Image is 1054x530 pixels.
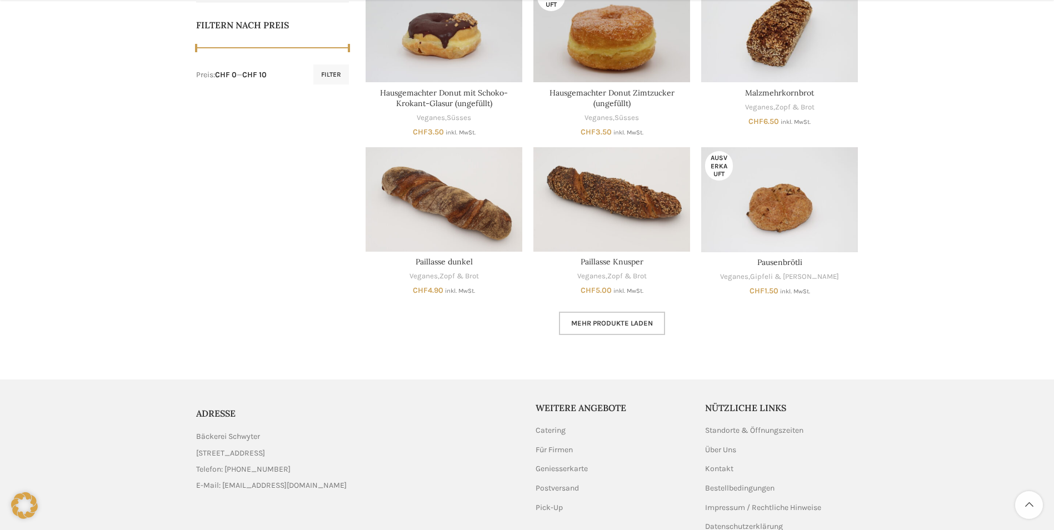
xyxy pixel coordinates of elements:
[533,147,690,252] a: Paillasse Knusper
[215,70,237,79] span: CHF 0
[701,102,858,113] div: ,
[196,431,260,443] span: Bäckerei Schwyter
[1015,491,1043,519] a: Scroll to top button
[196,69,267,81] div: Preis: —
[196,19,349,31] h5: Filtern nach Preis
[581,127,596,137] span: CHF
[536,502,564,513] a: Pick-Up
[581,286,596,295] span: CHF
[585,113,613,123] a: Veganes
[705,425,805,436] a: Standorte & Öffnungszeiten
[445,287,475,294] small: inkl. MwSt.
[701,147,858,252] a: Pausenbrötli
[613,129,643,136] small: inkl. MwSt.
[705,151,733,181] span: Ausverkauft
[577,271,606,282] a: Veganes
[750,286,778,296] bdi: 1.50
[242,70,267,79] span: CHF 10
[536,402,689,414] h5: Weitere Angebote
[196,463,519,476] a: List item link
[705,463,735,474] a: Kontakt
[536,483,580,494] a: Postversand
[613,287,643,294] small: inkl. MwSt.
[780,288,810,295] small: inkl. MwSt.
[748,117,763,126] span: CHF
[533,113,690,123] div: ,
[417,113,445,123] a: Veganes
[196,408,236,419] span: ADRESSE
[745,102,773,113] a: Veganes
[446,129,476,136] small: inkl. MwSt.
[550,88,675,109] a: Hausgemachter Donut Zimtzucker (ungefüllt)
[757,257,802,267] a: Pausenbrötli
[413,286,428,295] span: CHF
[536,444,574,456] a: Für Firmen
[536,463,589,474] a: Geniesserkarte
[705,444,737,456] a: Über Uns
[196,447,265,459] span: [STREET_ADDRESS]
[705,402,858,414] h5: Nützliche Links
[781,118,811,126] small: inkl. MwSt.
[413,127,428,137] span: CHF
[366,113,522,123] div: ,
[571,319,653,328] span: Mehr Produkte laden
[559,312,665,335] a: Mehr Produkte laden
[705,502,822,513] a: Impressum / Rechtliche Hinweise
[581,257,643,267] a: Paillasse Knusper
[416,257,473,267] a: Paillasse dunkel
[366,271,522,282] div: ,
[750,286,765,296] span: CHF
[607,271,647,282] a: Zopf & Brot
[533,271,690,282] div: ,
[745,88,814,98] a: Malzmehrkornbrot
[196,479,519,492] a: List item link
[380,88,508,109] a: Hausgemachter Donut mit Schoko-Krokant-Glasur (ungefüllt)
[447,113,471,123] a: Süsses
[581,127,612,137] bdi: 3.50
[701,272,858,282] div: ,
[313,64,349,84] button: Filter
[750,272,839,282] a: Gipfeli & [PERSON_NAME]
[536,425,567,436] a: Catering
[413,127,444,137] bdi: 3.50
[720,272,748,282] a: Veganes
[581,286,612,295] bdi: 5.00
[409,271,438,282] a: Veganes
[366,147,522,252] a: Paillasse dunkel
[439,271,479,282] a: Zopf & Brot
[615,113,639,123] a: Süsses
[775,102,815,113] a: Zopf & Brot
[705,483,776,494] a: Bestellbedingungen
[413,286,443,295] bdi: 4.90
[748,117,779,126] bdi: 6.50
